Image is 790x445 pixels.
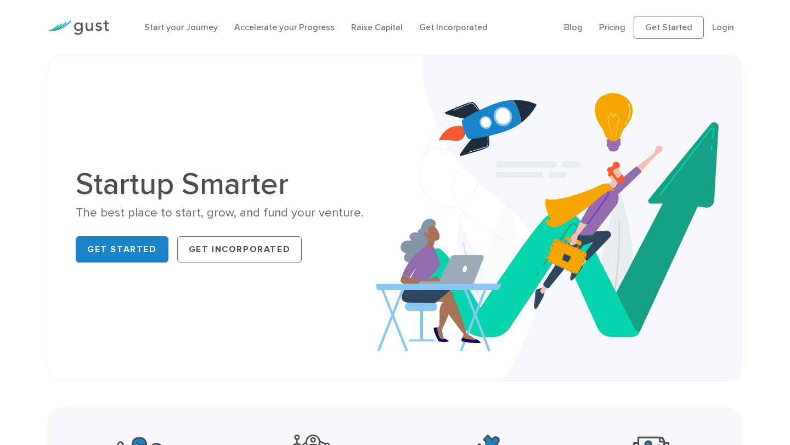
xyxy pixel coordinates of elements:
[712,22,734,32] a: Login
[76,205,387,221] div: The best place to start, grow, and fund your venture.
[76,236,168,263] a: Get Started
[351,22,403,32] a: Raise Capital
[177,236,302,263] a: Get Incorporated
[634,16,704,39] a: Get Started
[234,22,335,32] a: Accelerate your Progress
[48,20,109,35] img: Gust Logo
[599,22,625,32] a: Pricing
[144,22,218,32] a: Start your Journey
[376,55,742,380] img: Startup Smarter Hero
[419,22,488,32] a: Get Incorporated
[564,22,583,32] a: Blog
[76,169,387,199] h1: Startup Smarter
